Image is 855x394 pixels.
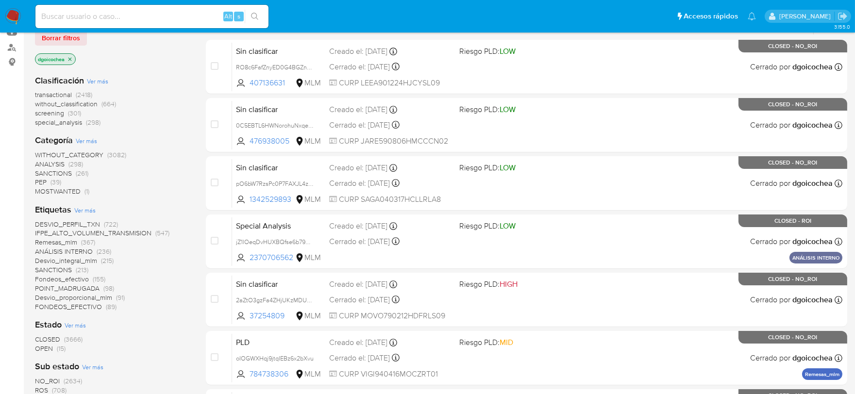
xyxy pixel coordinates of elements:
[748,12,756,20] a: Notificaciones
[838,11,848,21] a: Salir
[684,11,738,21] span: Accesos rápidos
[224,12,232,21] span: Alt
[245,10,265,23] button: search-icon
[834,23,850,31] span: 3.155.0
[237,12,240,21] span: s
[35,10,268,23] input: Buscar usuario o caso...
[779,12,834,21] p: dalia.goicochea@mercadolibre.com.mx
